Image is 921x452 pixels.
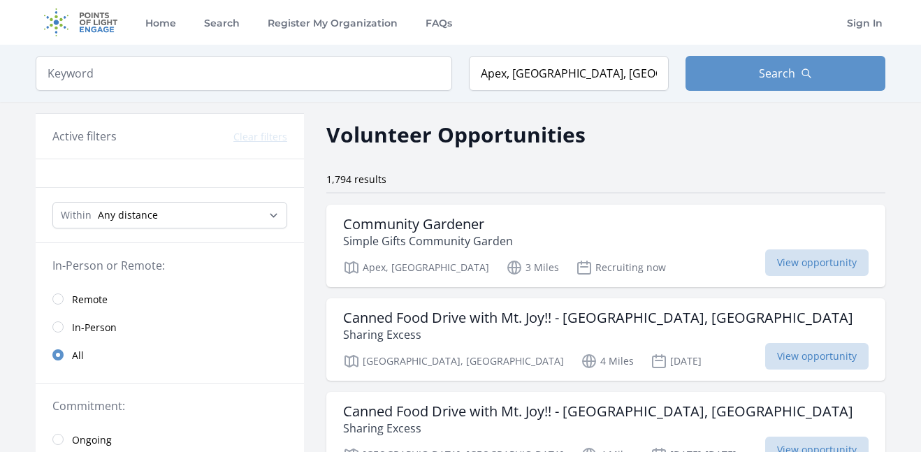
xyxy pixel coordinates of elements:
a: Community Gardener Simple Gifts Community Garden Apex, [GEOGRAPHIC_DATA] 3 Miles Recruiting now V... [326,205,885,287]
p: Recruiting now [576,259,666,276]
p: Sharing Excess [343,326,853,343]
button: Search [686,56,885,91]
select: Search Radius [52,202,287,228]
span: Search [759,65,795,82]
span: Remote [72,293,108,307]
legend: Commitment: [52,398,287,414]
span: View opportunity [765,343,869,370]
p: 4 Miles [581,353,634,370]
span: Ongoing [72,433,112,447]
span: View opportunity [765,249,869,276]
span: 1,794 results [326,173,386,186]
input: Location [469,56,669,91]
p: Simple Gifts Community Garden [343,233,513,249]
p: [GEOGRAPHIC_DATA], [GEOGRAPHIC_DATA] [343,353,564,370]
p: [DATE] [651,353,702,370]
h3: Community Gardener [343,216,513,233]
button: Clear filters [233,130,287,144]
span: All [72,349,84,363]
h3: Active filters [52,128,117,145]
input: Keyword [36,56,452,91]
p: Apex, [GEOGRAPHIC_DATA] [343,259,489,276]
legend: In-Person or Remote: [52,257,287,274]
span: In-Person [72,321,117,335]
a: All [36,341,304,369]
h2: Volunteer Opportunities [326,119,586,150]
p: Sharing Excess [343,420,853,437]
a: In-Person [36,313,304,341]
h3: Canned Food Drive with Mt. Joy!! - [GEOGRAPHIC_DATA], [GEOGRAPHIC_DATA] [343,403,853,420]
a: Remote [36,285,304,313]
h3: Canned Food Drive with Mt. Joy!! - [GEOGRAPHIC_DATA], [GEOGRAPHIC_DATA] [343,309,853,326]
a: Canned Food Drive with Mt. Joy!! - [GEOGRAPHIC_DATA], [GEOGRAPHIC_DATA] Sharing Excess [GEOGRAPHI... [326,298,885,381]
p: 3 Miles [506,259,559,276]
